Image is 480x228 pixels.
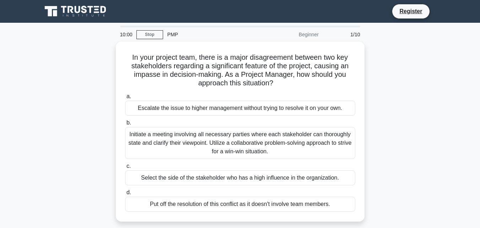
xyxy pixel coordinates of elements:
[136,30,163,39] a: Stop
[116,27,136,42] div: 10:00
[126,120,131,126] span: b.
[125,170,355,185] div: Select the side of the stakeholder who has a high influence in the organization.
[125,127,355,159] div: Initiate a meeting involving all necessary parties where each stakeholder can thoroughly state an...
[126,163,131,169] span: c.
[261,27,323,42] div: Beginner
[125,197,355,212] div: Put off the resolution of this conflict as it doesn't involve team members.
[124,53,356,88] h5: In your project team, there is a major disagreement between two key stakeholders regarding a sign...
[126,93,131,99] span: a.
[323,27,365,42] div: 1/10
[126,189,131,195] span: d.
[125,101,355,116] div: Escalate the issue to higher management without trying to resolve it on your own.
[395,7,426,16] a: Register
[163,27,261,42] div: PMP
